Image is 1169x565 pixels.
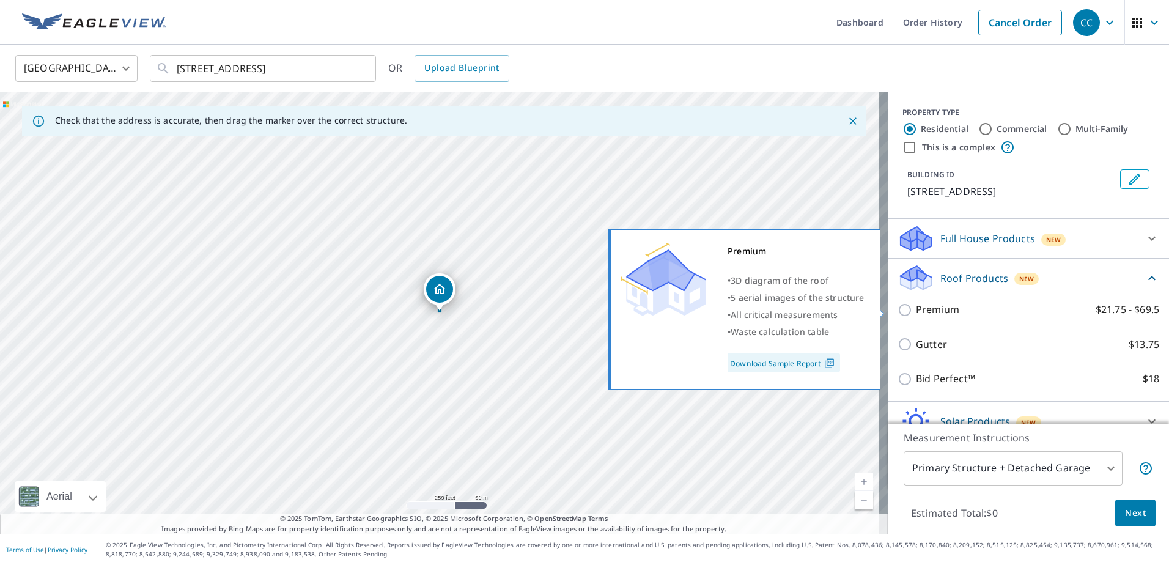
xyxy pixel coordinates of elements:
div: • [728,306,865,323]
a: Download Sample Report [728,353,840,372]
p: [STREET_ADDRESS] [907,184,1115,199]
span: All critical measurements [731,309,838,320]
div: Dropped pin, building 1, Residential property, 375 Fountain View Cir Alcoa, TN 37701 [424,273,455,311]
a: Current Level 17, Zoom Out [855,491,873,509]
p: $21.75 - $69.5 [1096,302,1159,317]
span: Waste calculation table [731,326,829,338]
span: © 2025 TomTom, Earthstar Geographics SIO, © 2025 Microsoft Corporation, © [280,514,608,524]
label: Commercial [997,123,1047,135]
input: Search by address or latitude-longitude [177,51,351,86]
div: Solar ProductsNew [898,407,1159,436]
button: Next [1115,500,1156,527]
p: BUILDING ID [907,169,954,180]
button: Close [845,113,861,129]
label: This is a complex [922,141,995,153]
p: Bid Perfect™ [916,371,975,386]
img: Pdf Icon [821,358,838,369]
div: Full House ProductsNew [898,224,1159,253]
p: | [6,546,87,553]
p: © 2025 Eagle View Technologies, Inc. and Pictometry International Corp. All Rights Reserved. Repo... [106,541,1163,559]
div: PROPERTY TYPE [902,107,1154,118]
p: Gutter [916,337,947,352]
a: Upload Blueprint [415,55,509,82]
div: Roof ProductsNew [898,264,1159,292]
p: Premium [916,302,959,317]
a: Terms [588,514,608,523]
img: Premium [621,243,706,316]
a: Cancel Order [978,10,1062,35]
div: • [728,289,865,306]
span: New [1019,274,1034,284]
div: [GEOGRAPHIC_DATA] [15,51,138,86]
p: Measurement Instructions [904,430,1153,445]
p: Roof Products [940,271,1008,286]
p: Full House Products [940,231,1035,246]
div: Aerial [43,481,76,512]
a: Privacy Policy [48,545,87,554]
p: Check that the address is accurate, then drag the marker over the correct structure. [55,115,407,126]
span: Upload Blueprint [424,61,499,76]
a: OpenStreetMap [534,514,586,523]
label: Residential [921,123,968,135]
img: EV Logo [22,13,166,32]
div: Premium [728,243,865,260]
a: Current Level 17, Zoom In [855,473,873,491]
label: Multi-Family [1075,123,1129,135]
button: Edit building 1 [1120,169,1149,189]
div: Primary Structure + Detached Garage [904,451,1123,486]
p: $13.75 [1129,337,1159,352]
p: Estimated Total: $0 [901,500,1008,526]
div: OR [388,55,509,82]
a: Terms of Use [6,545,44,554]
span: New [1046,235,1061,245]
span: Next [1125,506,1146,521]
p: $18 [1143,371,1159,386]
span: 3D diagram of the roof [731,275,828,286]
div: CC [1073,9,1100,36]
span: Your report will include the primary structure and a detached garage if one exists. [1138,461,1153,476]
p: Solar Products [940,414,1010,429]
span: 5 aerial images of the structure [731,292,864,303]
div: Aerial [15,481,106,512]
div: • [728,272,865,289]
div: • [728,323,865,341]
span: New [1021,418,1036,427]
